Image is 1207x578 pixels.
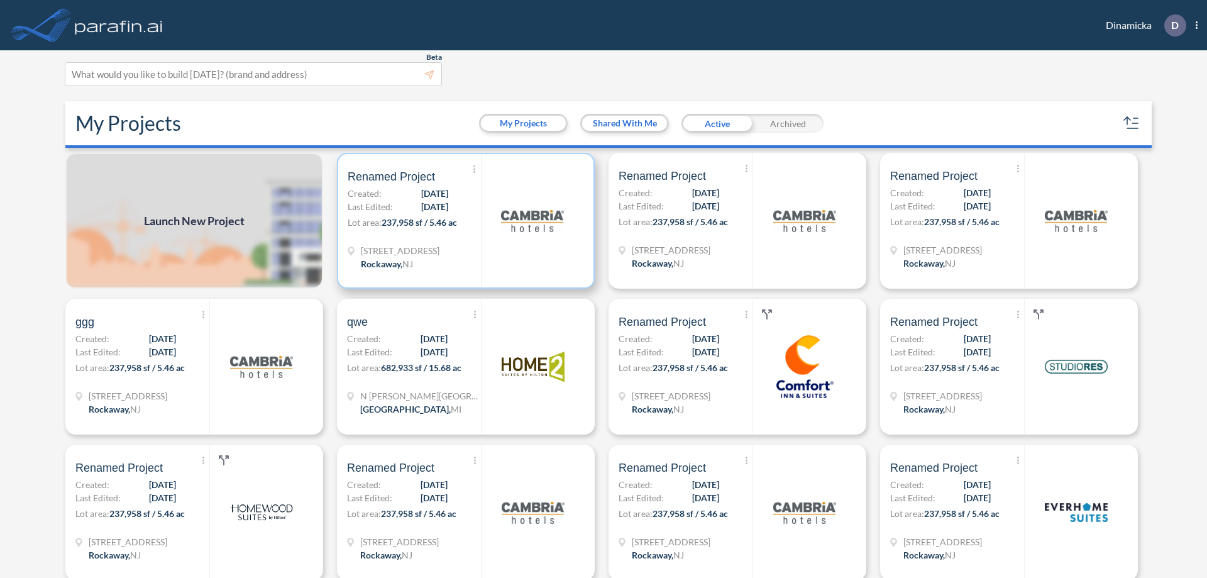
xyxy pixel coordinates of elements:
span: [DATE] [692,186,719,199]
span: Renamed Project [890,169,978,184]
span: Created: [619,186,653,199]
span: NJ [673,258,684,269]
span: NJ [130,404,141,414]
span: Renamed Project [619,314,706,330]
div: Dinamicka [1087,14,1198,36]
span: Renamed Project [347,460,434,475]
div: Rockaway, NJ [632,257,684,270]
span: [DATE] [964,491,991,504]
span: Launch New Project [144,213,245,230]
span: Created: [619,478,653,491]
div: Grand Rapids, MI [360,403,461,416]
img: logo [773,189,836,252]
span: Lot area: [619,508,653,519]
span: 237,958 sf / 5.46 ac [924,362,1000,373]
span: Created: [619,332,653,345]
div: Archived [752,114,824,133]
span: Renamed Project [75,460,163,475]
span: 321 Mt Hope Ave [361,244,439,257]
span: Last Edited: [348,200,393,213]
span: 321 Mt Hope Ave [903,243,982,257]
span: Rockaway , [903,550,945,560]
div: Rockaway, NJ [903,403,956,416]
span: NJ [130,550,141,560]
img: logo [1045,481,1108,544]
span: NJ [945,258,956,269]
span: [DATE] [692,491,719,504]
span: Rockaway , [632,550,673,560]
span: [DATE] [421,332,448,345]
span: Created: [75,478,109,491]
a: Launch New Project [65,153,323,289]
span: N Wyndham Hill Dr NE [360,389,480,403]
span: 321 Mt Hope Ave [89,389,167,403]
span: Rockaway , [632,404,673,414]
span: [DATE] [964,199,991,213]
span: 237,958 sf / 5.46 ac [109,362,185,373]
span: Renamed Project [348,169,435,184]
span: 237,958 sf / 5.46 ac [653,362,728,373]
span: Created: [348,187,382,200]
span: Rockaway , [903,258,945,269]
img: logo [230,335,293,398]
span: Rockaway , [89,404,130,414]
span: 237,958 sf / 5.46 ac [924,508,1000,519]
span: Last Edited: [347,345,392,358]
span: [DATE] [421,187,448,200]
span: Lot area: [890,216,924,227]
span: NJ [402,258,413,269]
span: 321 Mt Hope Ave [360,535,439,548]
div: Rockaway, NJ [632,403,684,416]
span: NJ [945,550,956,560]
span: Last Edited: [619,491,664,504]
button: sort [1122,113,1142,133]
div: Rockaway, NJ [361,257,413,270]
span: Last Edited: [890,199,935,213]
span: Created: [890,186,924,199]
span: [DATE] [149,332,176,345]
span: Renamed Project [619,169,706,184]
span: Lot area: [348,217,382,228]
img: logo [501,189,564,252]
span: Created: [347,332,381,345]
span: Lot area: [75,508,109,519]
img: logo [1045,189,1108,252]
span: Last Edited: [75,345,121,358]
span: Created: [890,478,924,491]
span: [DATE] [964,186,991,199]
span: Lot area: [890,362,924,373]
span: NJ [945,404,956,414]
div: Rockaway, NJ [360,548,412,562]
img: logo [773,335,836,398]
span: [DATE] [692,332,719,345]
span: 321 Mt Hope Ave [632,389,710,403]
img: logo [773,481,836,544]
div: Rockaway, NJ [89,403,141,416]
span: [DATE] [964,332,991,345]
p: D [1171,19,1179,31]
span: Lot area: [619,216,653,227]
button: Shared With Me [582,116,667,131]
span: [DATE] [964,345,991,358]
span: [DATE] [964,478,991,491]
span: 321 Mt Hope Ave [903,535,982,548]
span: 682,933 sf / 15.68 ac [381,362,461,373]
span: Rockaway , [89,550,130,560]
span: Lot area: [347,508,381,519]
img: logo [72,13,165,38]
span: [DATE] [692,478,719,491]
span: 237,958 sf / 5.46 ac [653,508,728,519]
span: NJ [673,404,684,414]
div: Active [681,114,752,133]
span: NJ [673,550,684,560]
span: Last Edited: [619,199,664,213]
span: Lot area: [75,362,109,373]
span: Renamed Project [890,460,978,475]
button: My Projects [481,116,566,131]
span: MI [451,404,461,414]
span: qwe [347,314,368,330]
span: Renamed Project [890,314,978,330]
span: Last Edited: [619,345,664,358]
div: Rockaway, NJ [903,548,956,562]
span: [DATE] [692,345,719,358]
